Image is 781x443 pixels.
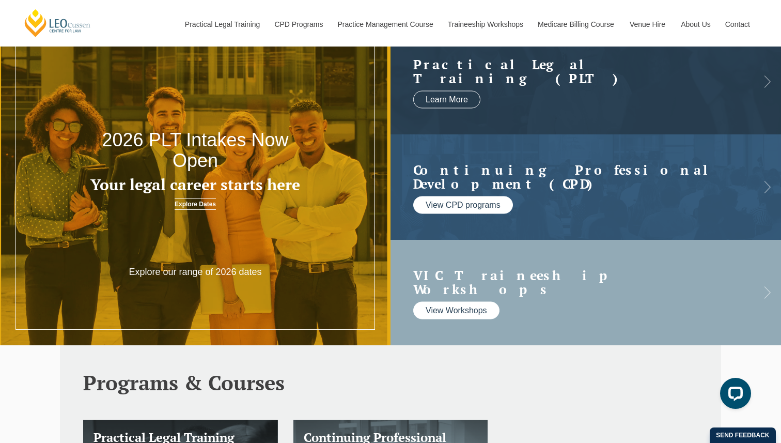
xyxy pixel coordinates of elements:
a: Practical LegalTraining (PLT) [413,57,738,85]
a: [PERSON_NAME] Centre for Law [23,8,92,38]
a: View CPD programs [413,196,513,213]
h3: Your legal career starts here [78,176,313,193]
a: About Us [673,2,717,47]
a: Venue Hire [622,2,673,47]
p: Explore our range of 2026 dates [117,266,273,278]
a: Practical Legal Training [177,2,267,47]
a: Explore Dates [175,198,216,210]
a: Learn More [413,90,480,108]
h2: Programs & Courses [83,371,698,394]
a: CPD Programs [267,2,330,47]
iframe: LiveChat chat widget [712,374,755,417]
h2: Continuing Professional Development (CPD) [413,162,738,191]
h2: 2026 PLT Intakes Now Open [78,130,313,171]
a: Medicare Billing Course [530,2,622,47]
a: Contact [717,2,758,47]
h2: Practical Legal Training (PLT) [413,57,738,85]
a: Continuing ProfessionalDevelopment (CPD) [413,162,738,191]
a: View Workshops [413,301,499,319]
a: Traineeship Workshops [440,2,530,47]
a: VIC Traineeship Workshops [413,268,738,296]
a: Practice Management Course [330,2,440,47]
